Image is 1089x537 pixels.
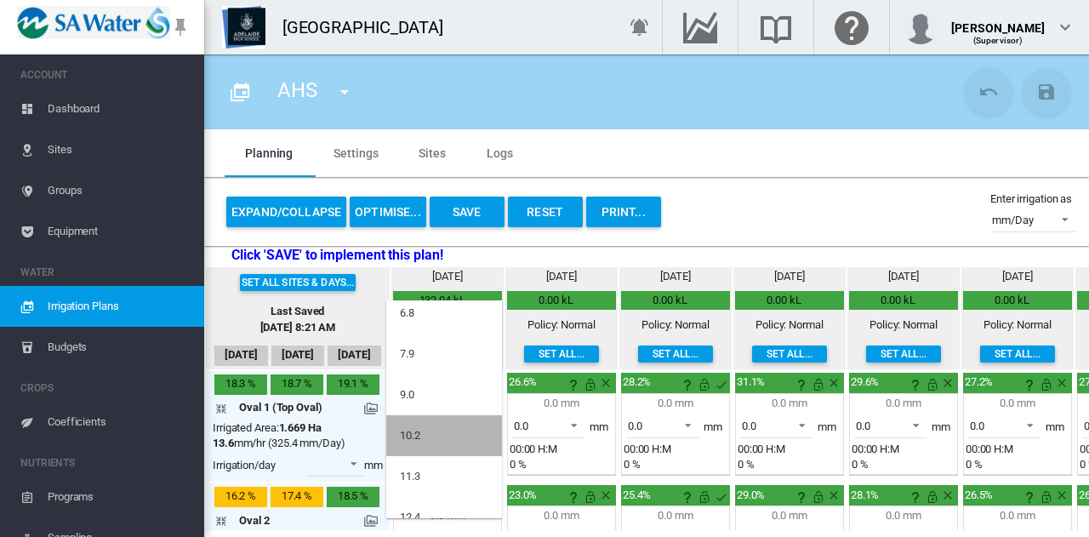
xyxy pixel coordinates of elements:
[400,469,420,484] div: 11.3
[400,428,420,443] div: 10.2
[400,510,420,525] div: 12.4
[400,346,414,362] div: 7.9
[400,387,414,403] div: 9.0
[400,306,414,321] div: 6.8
